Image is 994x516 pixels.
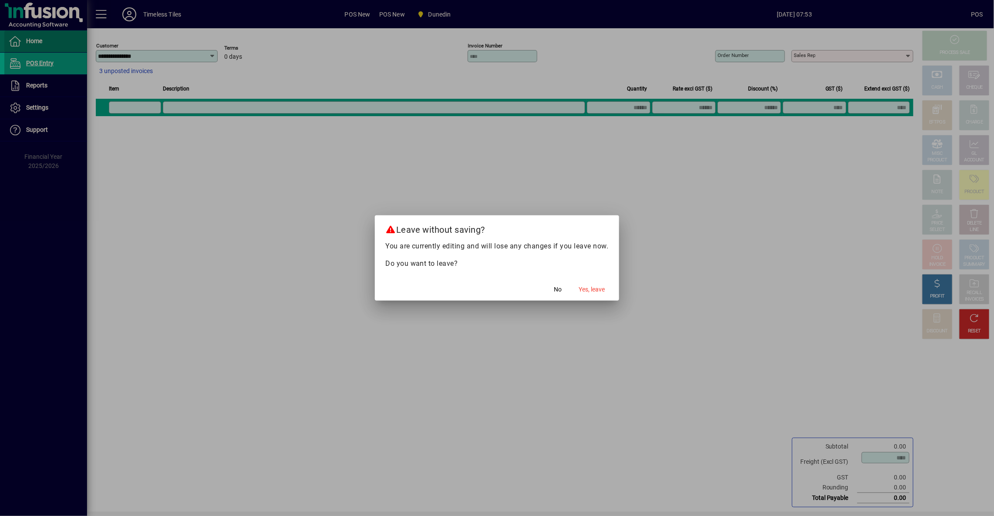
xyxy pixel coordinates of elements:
[544,281,572,297] button: No
[385,258,609,269] p: Do you want to leave?
[554,285,562,294] span: No
[576,281,609,297] button: Yes, leave
[375,215,619,241] h2: Leave without saving?
[579,285,605,294] span: Yes, leave
[385,241,609,251] p: You are currently editing and will lose any changes if you leave now.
